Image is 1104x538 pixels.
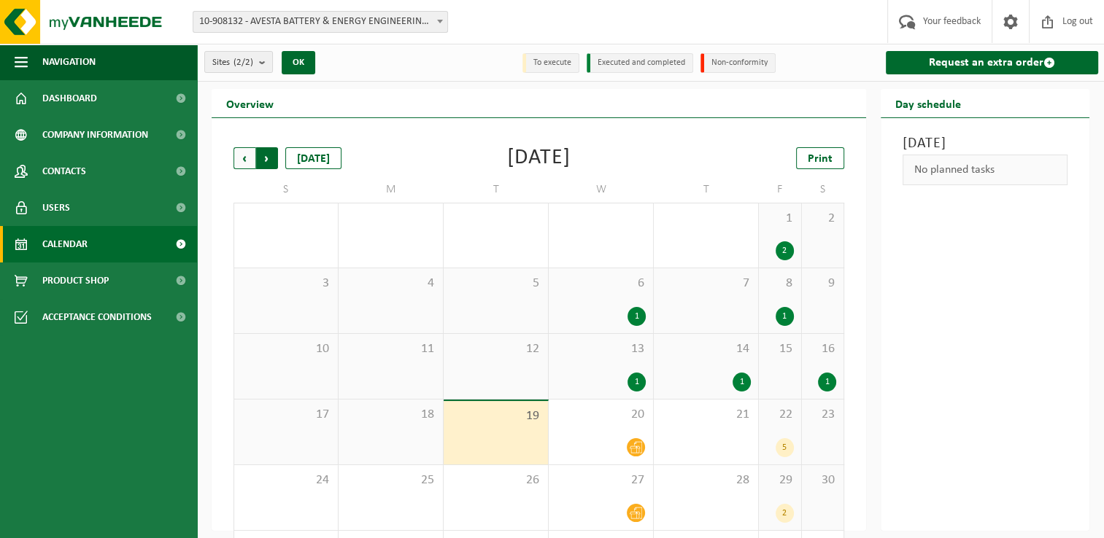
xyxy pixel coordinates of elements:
div: 2 [776,241,794,260]
span: 24 [242,472,331,488]
span: Product Shop [42,262,109,299]
span: Next [256,147,278,169]
span: 29 [766,472,794,488]
span: 15 [766,341,794,357]
span: 17 [242,407,331,423]
span: 10 [242,341,331,357]
span: 8 [766,276,794,292]
li: Non-conformity [700,53,776,73]
div: 1 [733,373,751,391]
span: Print [808,153,833,165]
h2: Overview [212,89,288,117]
span: 26 [451,472,541,488]
span: 11 [346,341,436,357]
div: [DATE] [507,147,571,169]
div: 5 [776,438,794,457]
span: Acceptance conditions [42,299,152,335]
count: (2/2) [233,58,253,67]
span: 27 [556,472,646,488]
span: Previous [233,147,255,169]
td: S [233,176,339,203]
td: S [802,176,845,203]
span: 13 [556,341,646,357]
span: 25 [346,472,436,488]
div: 1 [628,307,646,326]
span: 18 [346,407,436,423]
a: Request an extra order [886,51,1098,74]
span: 2 [809,211,837,227]
span: 21 [661,407,751,423]
a: Print [796,147,844,169]
span: 22 [766,407,794,423]
span: Dashboard [42,80,97,117]
button: OK [282,51,315,74]
td: W [549,176,654,203]
span: Calendar [42,226,88,262]
span: 30 [809,472,837,488]
td: T [654,176,759,203]
div: 1 [628,373,646,391]
span: 1 [766,211,794,227]
span: 3 [242,276,331,292]
div: No planned tasks [903,155,1068,185]
h3: [DATE] [903,133,1068,155]
span: Users [42,190,70,226]
span: Sites [212,52,253,74]
span: 10-908132 - AVESTA BATTERY & ENERGY ENGINEERING - DIEGEM [193,12,447,32]
span: 19 [451,408,541,424]
button: Sites(2/2) [204,51,273,73]
div: 1 [818,373,836,391]
span: 23 [809,407,837,423]
span: Navigation [42,44,96,80]
td: M [339,176,444,203]
span: 28 [661,472,751,488]
span: 5 [451,276,541,292]
span: 6 [556,276,646,292]
span: 7 [661,276,751,292]
td: T [444,176,549,203]
span: 20 [556,407,646,423]
span: 10-908132 - AVESTA BATTERY & ENERGY ENGINEERING - DIEGEM [193,11,448,33]
td: F [759,176,802,203]
div: 2 [776,504,794,523]
div: [DATE] [285,147,341,169]
div: 1 [776,307,794,326]
span: 9 [809,276,837,292]
span: 12 [451,341,541,357]
span: Contacts [42,153,86,190]
span: 4 [346,276,436,292]
span: 14 [661,341,751,357]
li: To execute [522,53,579,73]
li: Executed and completed [587,53,693,73]
h2: Day schedule [881,89,976,117]
span: Company information [42,117,148,153]
span: 16 [809,341,837,357]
